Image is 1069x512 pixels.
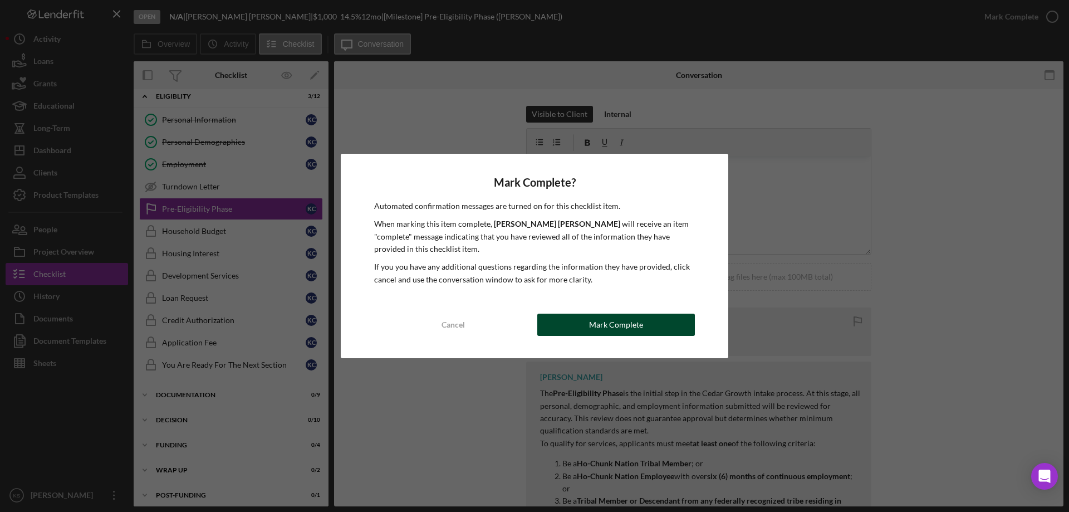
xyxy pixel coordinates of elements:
[374,261,695,286] p: If you you have any additional questions regarding the information they have provided, click canc...
[494,219,620,228] b: [PERSON_NAME] [PERSON_NAME]
[442,314,465,336] div: Cancel
[374,218,695,255] p: When marking this item complete, will receive an item "complete" message indicating that you have...
[1031,463,1058,490] div: Open Intercom Messenger
[374,200,695,212] p: Automated confirmation messages are turned on for this checklist item.
[537,314,695,336] button: Mark Complete
[374,176,695,189] h4: Mark Complete?
[374,314,532,336] button: Cancel
[589,314,643,336] div: Mark Complete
